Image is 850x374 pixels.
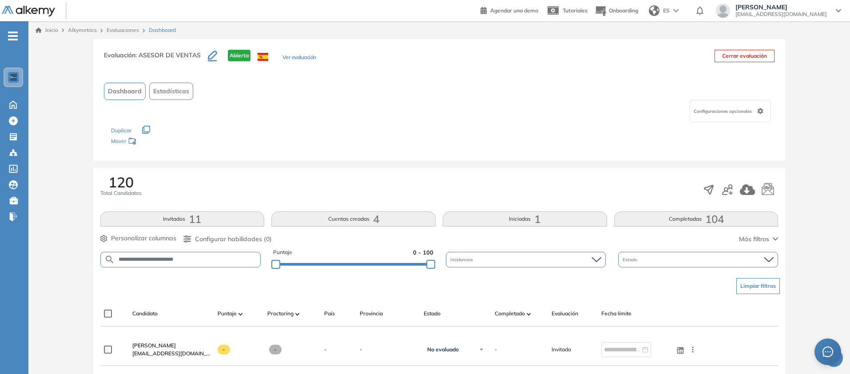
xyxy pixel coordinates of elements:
span: Personalizar columnas [111,234,176,243]
button: Más filtros [739,235,778,244]
span: - [360,346,417,354]
span: Puntaje [218,310,237,318]
span: [EMAIL_ADDRESS][DOMAIN_NAME] [132,350,211,358]
span: Abierta [228,50,250,61]
img: Logo [2,6,55,17]
button: Personalizar columnas [100,234,176,243]
span: [EMAIL_ADDRESS][DOMAIN_NAME] [735,11,827,18]
span: Duplicar [111,127,131,134]
span: : ASESOR DE VENTAS [135,51,201,59]
span: Completado [495,310,525,318]
img: world [649,5,659,16]
span: País [324,310,335,318]
button: Onboarding [595,1,638,20]
span: Configuraciones opcionales [694,108,754,115]
i: - [8,35,18,37]
a: [PERSON_NAME] [132,342,211,350]
img: https://assets.alkemy.org/workspaces/1802/d452bae4-97f6-47ab-b3bf-1c40240bc960.jpg [10,74,17,81]
button: Configurar habilidades (0) [183,235,272,244]
span: 0 - 100 [413,248,433,257]
img: arrow [673,9,679,12]
button: Cuentas creadas4 [271,211,436,227]
span: Candidato [132,310,158,318]
button: Limpiar filtros [736,278,780,294]
span: No evaluado [427,346,459,353]
span: Evaluación [552,310,578,318]
span: Puntaje [273,248,292,257]
span: Proctoring [267,310,294,318]
span: Agendar una demo [490,7,538,14]
span: Tutoriales [563,7,588,14]
button: Estadísticas [149,83,193,100]
span: Dashboard [149,26,176,34]
button: Cerrar evaluación [715,50,775,62]
img: [missing "en.ARROW_ALT" translation] [295,313,300,315]
span: 120 [108,175,134,189]
img: ESP [258,53,268,61]
span: Onboarding [609,7,638,14]
button: Iniciadas1 [443,211,607,227]
span: ES [663,7,670,15]
img: [missing "en.ARROW_ALT" translation] [527,313,531,315]
span: - [218,345,230,354]
span: [PERSON_NAME] [132,342,176,349]
div: Incidencias [446,252,606,267]
h3: Evaluación [104,50,208,68]
span: - [269,345,282,354]
a: Agendar una demo [481,4,538,15]
span: Fecha límite [601,310,632,318]
span: Configurar habilidades (0) [195,235,272,244]
span: Estadísticas [153,87,189,96]
button: Dashboard [104,83,146,100]
span: [PERSON_NAME] [735,4,827,11]
a: Inicio [36,26,58,34]
span: Provincia [360,310,383,318]
span: Estado [424,310,441,318]
span: Invitado [552,346,571,354]
span: - [495,346,497,354]
button: Invitados11 [100,211,265,227]
div: Estado [618,252,778,267]
span: Dashboard [108,87,142,96]
span: Incidencias [450,256,475,263]
img: [missing "en.ARROW_ALT" translation] [238,313,243,315]
a: Evaluaciones [107,27,139,33]
button: Ver evaluación [282,53,316,63]
span: Más filtros [739,235,769,244]
span: Alkymetrics [68,27,97,33]
span: Total Candidatos [100,189,142,197]
img: Ícono de flecha [479,347,484,352]
div: Mover [111,134,200,150]
span: message [822,346,833,357]
span: - [324,346,326,354]
span: Estado [623,256,639,263]
div: Configuraciones opcionales [690,100,771,122]
button: Completadas104 [614,211,779,227]
img: SEARCH_ALT [104,254,115,265]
